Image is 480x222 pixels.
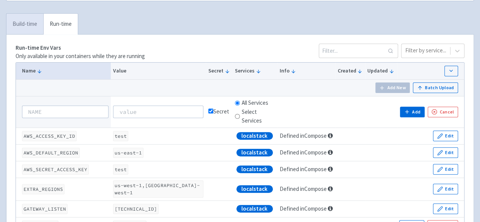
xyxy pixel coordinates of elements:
[433,164,458,175] button: Edit
[433,184,458,194] button: Edit
[280,165,327,173] a: Defined in Compose
[22,204,68,214] code: GATEWAY_LISTEN
[113,148,143,158] code: us-east-1
[280,132,327,139] a: Defined in Compose
[367,67,394,75] button: Updated
[113,105,203,118] input: value
[337,67,362,75] button: Created
[433,147,458,158] button: Edit
[319,44,398,58] input: Filter...
[242,99,268,107] label: All Services
[6,14,43,35] a: Build-time
[22,148,80,158] code: AWS_DEFAULT_REGION
[208,107,230,116] div: Secret
[241,165,268,173] span: localstack
[400,107,424,117] button: Add
[43,14,78,35] a: Run-time
[208,67,230,75] button: Secret
[280,149,327,156] a: Defined in Compose
[241,149,268,156] span: localstack
[428,107,458,117] button: Cancel
[242,108,270,125] label: Select Services
[241,132,268,140] span: localstack
[235,67,275,75] button: Services
[22,67,109,75] button: Name
[16,52,145,61] p: Only available in your containers while they are running
[113,180,203,198] code: us-west-1,[GEOGRAPHIC_DATA]-west-1
[111,63,206,80] th: Value
[241,205,268,213] span: localstack
[375,82,410,93] button: Add New
[433,131,458,141] button: Edit
[280,185,327,192] a: Defined in Compose
[22,184,65,194] code: EXTRA_REGIONS
[241,185,268,193] span: localstack
[22,164,89,175] code: AWS_SECRET_ACCESS_KEY
[433,203,458,214] button: Edit
[113,164,128,175] code: test
[22,105,109,118] input: NAME
[413,82,458,93] button: Batch Upload
[22,131,77,141] code: AWS_ACCESS_KEY_ID
[16,44,61,51] strong: Run-time Env Vars
[113,131,128,141] code: test
[113,204,159,214] code: [TECHNICAL_ID]
[280,205,327,212] a: Defined in Compose
[280,67,333,75] button: Info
